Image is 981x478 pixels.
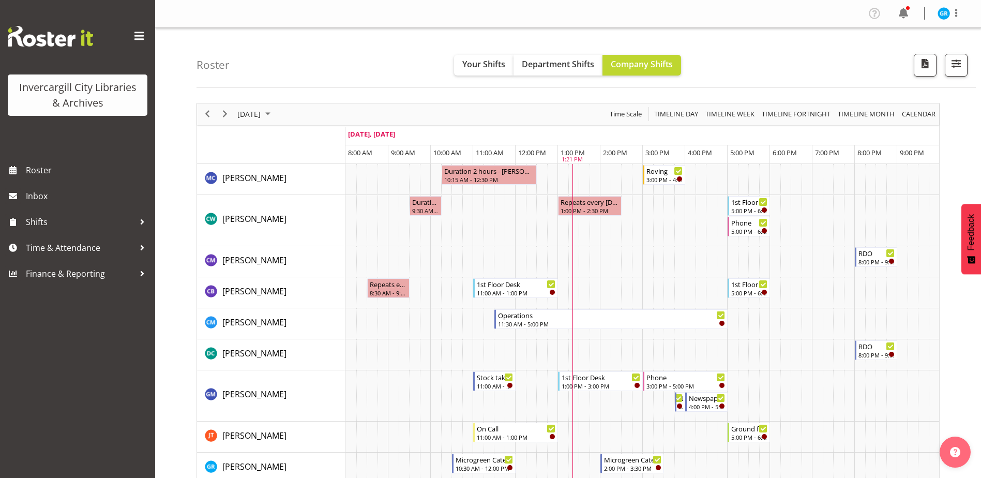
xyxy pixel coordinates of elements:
div: Catherine Wilson"s event - Duration 0 hours - Catherine Wilson Begin From Friday, October 3, 2025... [410,196,442,216]
div: Cindy Mulrooney"s event - Operations Begin From Friday, October 3, 2025 at 11:30:00 AM GMT+13:00 ... [494,309,728,329]
div: 1:00 PM - 3:00 PM [562,382,640,390]
span: Time Scale [609,108,643,121]
span: Shifts [26,214,134,230]
span: [PERSON_NAME] [222,255,286,266]
button: October 2025 [236,108,275,121]
span: 6:00 PM [773,148,797,157]
div: October 3, 2025 [234,103,277,125]
button: Previous [201,108,215,121]
div: 2:00 PM - 3:30 PM [604,464,661,472]
span: Your Shifts [462,58,505,70]
button: Your Shifts [454,55,514,76]
div: Invercargill City Libraries & Archives [18,80,137,111]
div: 5:00 PM - 6:00 PM [731,289,767,297]
td: Chris Broad resource [197,277,345,308]
div: Gabriel McKay Smith"s event - Phone Begin From Friday, October 3, 2025 at 3:00:00 PM GMT+13:00 En... [643,371,728,391]
div: 11:00 AM - 1:00 PM [477,433,555,441]
div: 1st Floor Desk [562,372,640,382]
span: 2:00 PM [603,148,627,157]
button: Fortnight [760,108,833,121]
div: Chris Broad"s event - Repeats every friday - Chris Broad Begin From Friday, October 3, 2025 at 8:... [367,278,410,298]
span: 3:00 PM [645,148,670,157]
a: [PERSON_NAME] [222,388,286,400]
div: Microgreen Caterpillars [604,454,661,465]
button: Department Shifts [514,55,602,76]
button: Company Shifts [602,55,681,76]
div: previous period [199,103,216,125]
div: Aurora Catu"s event - Roving Begin From Friday, October 3, 2025 at 3:00:00 PM GMT+13:00 Ends At F... [643,165,685,185]
div: 5:00 PM - 6:00 PM [731,206,767,215]
div: 3:00 PM - 5:00 PM [646,382,725,390]
div: Catherine Wilson"s event - 1st Floor Desk Begin From Friday, October 3, 2025 at 5:00:00 PM GMT+13... [728,196,770,216]
div: Chris Broad"s event - 1st Floor Desk Begin From Friday, October 3, 2025 at 11:00:00 AM GMT+13:00 ... [473,278,558,298]
div: Stock taking [477,372,513,382]
span: calendar [901,108,937,121]
div: Phone [646,372,725,382]
a: [PERSON_NAME] [222,429,286,442]
span: 5:00 PM [730,148,754,157]
span: Time & Attendance [26,240,134,256]
span: 10:00 AM [433,148,461,157]
div: Chamique Mamolo"s event - RDO Begin From Friday, October 3, 2025 at 8:00:00 PM GMT+13:00 Ends At ... [855,247,897,267]
span: [DATE] [236,108,262,121]
span: Finance & Reporting [26,266,134,281]
div: 8:00 PM - 9:00 PM [858,351,895,359]
a: [PERSON_NAME] [222,172,286,184]
div: 5:00 PM - 6:00 PM [731,227,767,235]
div: Chris Broad"s event - 1st Floor Desk Begin From Friday, October 3, 2025 at 5:00:00 PM GMT+13:00 E... [728,278,770,298]
div: Aurora Catu"s event - Duration 2 hours - Aurora Catu Begin From Friday, October 3, 2025 at 10:15:... [442,165,537,185]
td: Cindy Mulrooney resource [197,308,345,339]
td: Chamique Mamolo resource [197,246,345,277]
a: [PERSON_NAME] [222,213,286,225]
div: Glen Tomlinson"s event - On Call Begin From Friday, October 3, 2025 at 11:00:00 AM GMT+13:00 Ends... [473,423,558,442]
div: 1:00 PM - 2:30 PM [561,206,619,215]
div: Phone [731,217,767,228]
div: Operations [498,310,725,320]
div: 10:15 AM - 12:30 PM [444,175,535,184]
button: Month [900,108,938,121]
div: Donald Cunningham"s event - RDO Begin From Friday, October 3, 2025 at 8:00:00 PM GMT+13:00 Ends A... [855,340,897,360]
span: 9:00 AM [391,148,415,157]
span: Feedback [967,214,976,250]
div: 11:00 AM - 1:00 PM [477,289,555,297]
div: New book tagging [678,393,683,403]
div: 11:00 AM - 12:00 PM [477,382,513,390]
span: Company Shifts [611,58,673,70]
div: Newspapers [689,393,725,403]
div: 4:00 PM - 5:00 PM [689,402,725,411]
td: Gabriel McKay Smith resource [197,370,345,422]
span: Timeline Day [653,108,699,121]
div: Duration 2 hours - [PERSON_NAME] [444,166,535,176]
span: [PERSON_NAME] [222,286,286,297]
div: 8:00 PM - 9:00 PM [858,258,895,266]
span: Department Shifts [522,58,594,70]
div: Microgreen Caterpillars [456,454,513,465]
div: next period [216,103,234,125]
div: Glen Tomlinson"s event - Ground floor Help Desk Begin From Friday, October 3, 2025 at 5:00:00 PM ... [728,423,770,442]
span: Inbox [26,188,150,204]
button: Filter Shifts [945,54,968,77]
span: [PERSON_NAME] [222,213,286,225]
button: Timeline Day [653,108,700,121]
div: Gabriel McKay Smith"s event - Newspapers Begin From Friday, October 3, 2025 at 4:00:00 PM GMT+13:... [685,392,728,412]
button: Download a PDF of the roster for the current day [914,54,937,77]
a: [PERSON_NAME] [222,347,286,360]
a: [PERSON_NAME] [222,316,286,328]
div: 8:30 AM - 9:30 AM [370,289,407,297]
div: Catherine Wilson"s event - Repeats every friday - Catherine Wilson Begin From Friday, October 3, ... [558,196,622,216]
div: Grace Roscoe-Squires"s event - Microgreen Caterpillars Begin From Friday, October 3, 2025 at 2:00... [600,454,664,473]
div: 1st Floor Desk [731,197,767,207]
button: Time Scale [608,108,644,121]
span: 8:00 PM [857,148,882,157]
td: Catherine Wilson resource [197,195,345,246]
div: Ground floor Help Desk [731,423,767,434]
div: Gabriel McKay Smith"s event - New book tagging Begin From Friday, October 3, 2025 at 3:45:00 PM G... [675,392,686,412]
div: 1:21 PM [562,155,583,164]
button: Timeline Month [836,108,897,121]
span: Timeline Week [704,108,756,121]
div: 1st Floor Desk [477,279,555,289]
